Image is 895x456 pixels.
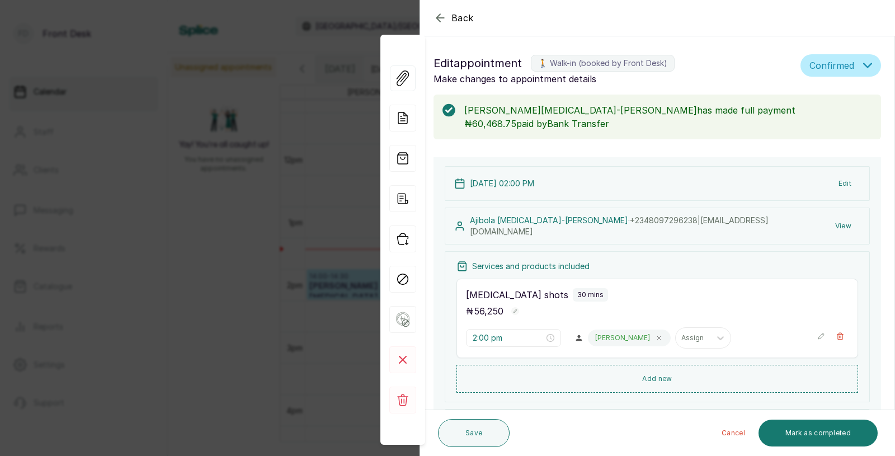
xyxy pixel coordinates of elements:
button: Back [434,11,474,25]
span: Back [451,11,474,25]
label: 🚶 Walk-in (booked by Front Desk) [531,55,675,72]
p: [PERSON_NAME][MEDICAL_DATA]-[PERSON_NAME] has made full payment [464,104,872,117]
button: Mark as completed [759,420,878,446]
button: View [826,216,860,236]
span: Confirmed [809,59,854,72]
span: Edit appointment [434,54,522,72]
button: Confirmed [800,54,881,77]
p: [MEDICAL_DATA] shots [466,288,568,302]
p: ₦60,468.75 paid by Bank Transfer [464,117,872,130]
input: Select time [473,332,544,344]
p: [DATE] 02:00 PM [470,178,534,189]
span: 56,250 [474,305,503,317]
p: Ajibola [MEDICAL_DATA]-[PERSON_NAME] · [470,215,826,237]
button: Save [438,419,510,447]
button: Add new [456,365,858,393]
p: Make changes to appointment details [434,72,796,86]
button: Edit [830,173,860,194]
button: Cancel [713,420,754,446]
p: Services and products included [472,261,590,272]
p: [PERSON_NAME] [595,333,650,342]
p: 30 mins [577,290,604,299]
p: ₦ [466,304,503,318]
